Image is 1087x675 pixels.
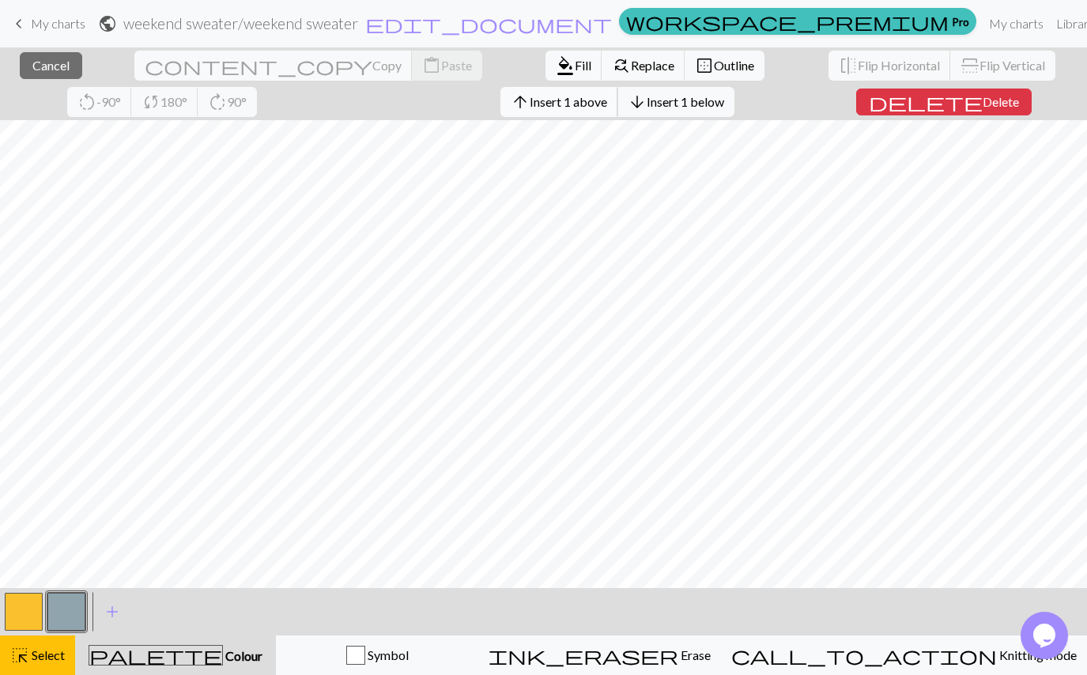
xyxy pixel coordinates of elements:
span: 90° [227,94,247,109]
span: Flip Horizontal [858,58,940,73]
span: Delete [983,94,1019,109]
button: Copy [134,51,413,81]
a: My charts [983,8,1050,40]
button: Flip Vertical [950,51,1055,81]
span: -90° [96,94,121,109]
span: Insert 1 above [530,94,607,109]
button: 180° [131,87,198,117]
span: Symbol [365,647,409,662]
span: public [98,13,117,35]
span: rotate_left [77,91,96,113]
button: 90° [198,87,257,117]
span: delete [869,91,983,113]
button: Cancel [20,52,82,79]
a: Pro [619,8,976,35]
button: Knitting mode [721,635,1087,675]
button: Outline [685,51,764,81]
span: find_replace [612,55,631,77]
span: Cancel [32,58,70,73]
button: -90° [67,87,132,117]
span: content_copy [145,55,372,77]
span: Fill [575,58,591,73]
h2: weekend sweater / weekend sweater [123,14,358,32]
span: edit_document [365,13,612,35]
span: flip [839,55,858,77]
span: palette [89,644,222,666]
span: Copy [372,58,402,73]
iframe: chat widget [1021,612,1071,659]
span: arrow_downward [628,91,647,113]
button: Delete [856,89,1032,115]
span: Erase [678,647,711,662]
button: Colour [75,635,276,675]
button: Fill [545,51,602,81]
button: Erase [478,635,721,675]
span: Replace [631,58,674,73]
a: My charts [9,10,85,37]
span: rotate_right [208,91,227,113]
span: 180° [160,94,187,109]
span: Knitting mode [997,647,1077,662]
button: Flip Horizontal [828,51,951,81]
span: My charts [31,16,85,31]
span: sync [142,91,160,113]
span: highlight_alt [10,644,29,666]
span: arrow_upward [511,91,530,113]
button: Insert 1 above [500,87,618,117]
span: Outline [714,58,754,73]
span: call_to_action [731,644,997,666]
button: Symbol [276,635,478,675]
button: Insert 1 below [617,87,734,117]
button: Replace [602,51,685,81]
span: format_color_fill [556,55,575,77]
span: keyboard_arrow_left [9,13,28,35]
span: workspace_premium [626,10,949,32]
span: border_outer [695,55,714,77]
span: Select [29,647,65,662]
span: Colour [223,648,262,663]
span: Insert 1 below [647,94,724,109]
span: add [103,601,122,623]
span: Flip Vertical [979,58,1045,73]
span: ink_eraser [489,644,678,666]
span: flip [959,56,981,75]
